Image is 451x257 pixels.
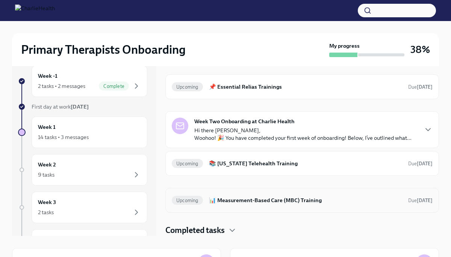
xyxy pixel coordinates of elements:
div: 2 tasks [38,209,54,216]
strong: My progress [329,42,360,50]
div: 2 tasks • 2 messages [38,82,85,90]
h2: Primary Therapists Onboarding [21,42,186,57]
strong: [DATE] [417,161,433,166]
a: First day at work[DATE] [18,103,147,110]
h3: 38% [410,43,430,56]
div: 14 tasks • 3 messages [38,133,89,141]
span: Upcoming [172,161,203,166]
a: Week -12 tasks • 2 messagesComplete [18,65,147,97]
img: CharlieHealth [15,5,55,17]
p: Hi there [PERSON_NAME], Woohoo! 🎉 You have completed your first week of onboarding! Below, I’ve o... [194,127,412,142]
span: First day at work [32,103,89,110]
div: 9 tasks [38,171,54,178]
a: Upcoming📊 Measurement-Based Care (MBC) TrainingDue[DATE] [172,194,433,206]
h6: Week 4 [38,236,56,244]
h6: 📌 Essential Relias Trainings [209,83,402,91]
span: August 25th, 2025 09:00 [408,160,433,167]
strong: [DATE] [71,103,89,110]
span: Complete [99,83,129,89]
a: Week 29 tasks [18,154,147,186]
h6: 📊 Measurement-Based Care (MBC) Training [209,196,402,204]
span: August 25th, 2025 09:00 [408,83,433,91]
strong: [DATE] [417,84,433,90]
h6: Week 2 [38,160,56,169]
a: Upcoming📚 [US_STATE] Telehealth TrainingDue[DATE] [172,157,433,169]
span: Due [408,84,433,90]
a: Upcoming📌 Essential Relias TrainingsDue[DATE] [172,81,433,93]
h6: Week 1 [38,123,56,131]
span: Due [408,198,433,203]
h6: Week 3 [38,198,56,206]
span: Upcoming [172,198,203,203]
span: August 20th, 2025 09:00 [408,197,433,204]
span: Due [408,161,433,166]
a: Week 114 tasks • 3 messages [18,116,147,148]
div: Completed tasks [165,225,439,236]
strong: [DATE] [417,198,433,203]
span: Upcoming [172,84,203,90]
h6: 📚 [US_STATE] Telehealth Training [209,159,402,168]
h4: Completed tasks [165,225,225,236]
h6: Week -1 [38,72,58,80]
strong: Week Two Onboarding at Charlie Health [194,118,295,125]
a: Week 32 tasks [18,192,147,223]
